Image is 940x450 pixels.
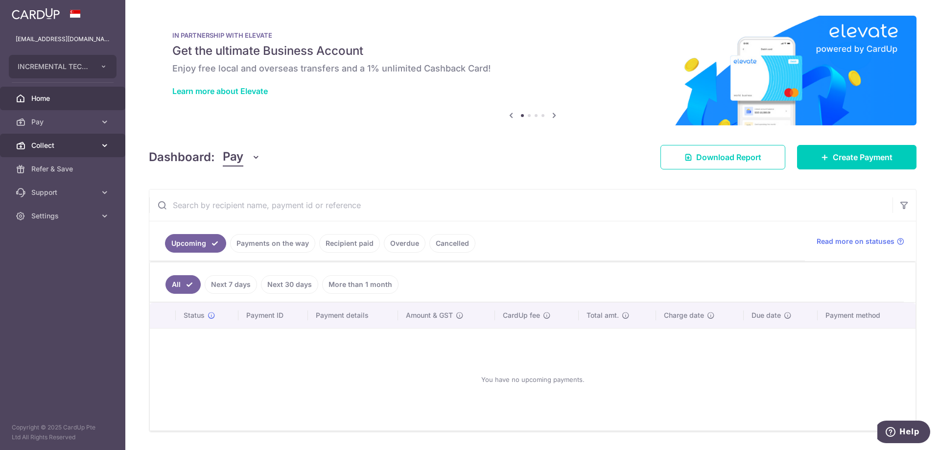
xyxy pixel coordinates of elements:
[31,188,96,197] span: Support
[503,310,540,320] span: CardUp fee
[406,310,453,320] span: Amount & GST
[9,55,117,78] button: INCREMENTAL TECH MIND
[172,31,893,39] p: IN PARTNERSHIP WITH ELEVATE
[429,234,475,253] a: Cancelled
[223,148,260,166] button: Pay
[149,148,215,166] h4: Dashboard:
[230,234,315,253] a: Payments on the way
[165,275,201,294] a: All
[877,421,930,445] iframe: Opens a widget where you can find more information
[162,336,904,423] div: You have no upcoming payments.
[165,234,226,253] a: Upcoming
[172,63,893,74] h6: Enjoy free local and overseas transfers and a 1% unlimited Cashback Card!
[696,151,761,163] span: Download Report
[797,145,916,169] a: Create Payment
[261,275,318,294] a: Next 30 days
[308,303,398,328] th: Payment details
[31,94,96,103] span: Home
[817,237,894,246] span: Read more on statuses
[833,151,893,163] span: Create Payment
[16,34,110,44] p: [EMAIL_ADDRESS][DOMAIN_NAME]
[172,43,893,59] h5: Get the ultimate Business Account
[664,310,704,320] span: Charge date
[752,310,781,320] span: Due date
[184,310,205,320] span: Status
[660,145,785,169] a: Download Report
[172,86,268,96] a: Learn more about Elevate
[149,189,893,221] input: Search by recipient name, payment id or reference
[31,117,96,127] span: Pay
[205,275,257,294] a: Next 7 days
[238,303,308,328] th: Payment ID
[319,234,380,253] a: Recipient paid
[31,211,96,221] span: Settings
[149,16,916,125] img: Renovation banner
[322,275,399,294] a: More than 1 month
[18,62,90,71] span: INCREMENTAL TECH MIND
[223,148,243,166] span: Pay
[31,164,96,174] span: Refer & Save
[818,303,916,328] th: Payment method
[384,234,425,253] a: Overdue
[817,237,904,246] a: Read more on statuses
[587,310,619,320] span: Total amt.
[31,141,96,150] span: Collect
[12,8,60,20] img: CardUp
